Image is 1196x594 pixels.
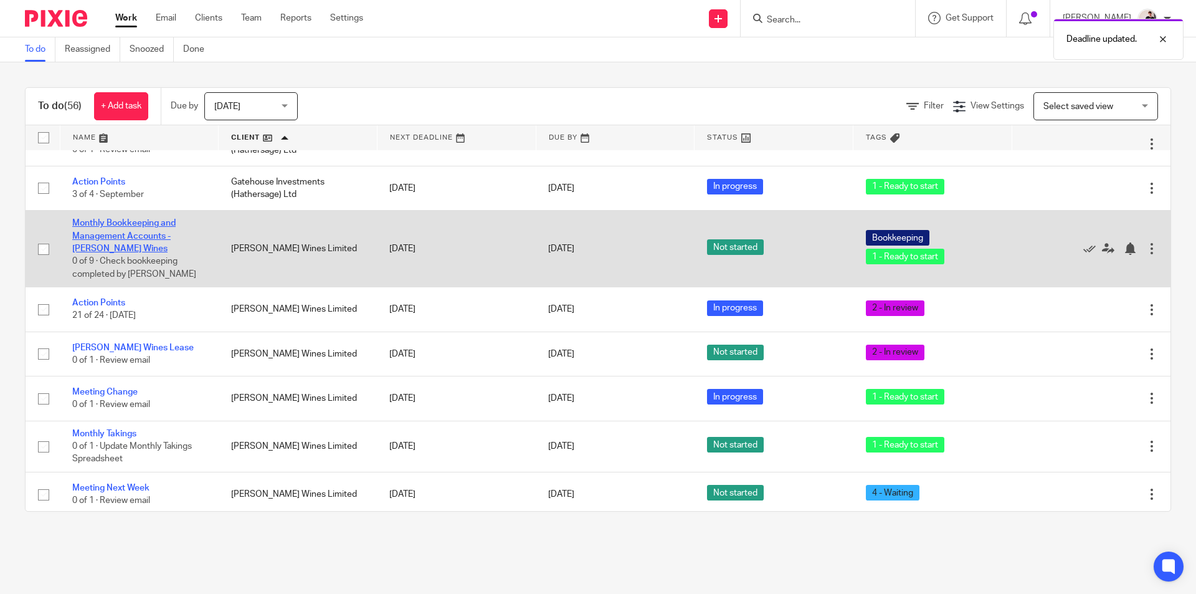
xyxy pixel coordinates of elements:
[72,299,125,307] a: Action Points
[72,146,150,155] span: 0 of 1 · Review email
[377,332,536,376] td: [DATE]
[25,10,87,27] img: Pixie
[971,102,1024,110] span: View Settings
[707,300,763,316] span: In progress
[866,179,944,194] span: 1 - Ready to start
[707,437,764,453] span: Not started
[377,376,536,421] td: [DATE]
[219,376,377,421] td: [PERSON_NAME] Wines Limited
[330,12,363,24] a: Settings
[1066,33,1137,46] p: Deadline updated.
[219,211,377,287] td: [PERSON_NAME] Wines Limited
[72,388,138,396] a: Meeting Change
[924,102,944,110] span: Filter
[548,442,574,451] span: [DATE]
[72,178,125,186] a: Action Points
[115,12,137,24] a: Work
[219,472,377,517] td: [PERSON_NAME] Wines Limited
[94,92,148,120] a: + Add task
[866,134,887,141] span: Tags
[866,345,924,360] span: 2 - In review
[548,244,574,253] span: [DATE]
[171,100,198,112] p: Due by
[866,389,944,405] span: 1 - Ready to start
[219,166,377,210] td: Gatehouse Investments (Hathersage) Ltd
[72,257,196,279] span: 0 of 9 · Check bookkeeping completed by [PERSON_NAME]
[1043,102,1113,111] span: Select saved view
[866,300,924,316] span: 2 - In review
[377,287,536,332] td: [DATE]
[72,401,150,410] span: 0 of 1 · Review email
[72,484,149,492] a: Meeting Next Week
[38,100,82,113] h1: To do
[72,312,136,320] span: 21 of 24 · [DATE]
[195,12,222,24] a: Clients
[72,442,192,464] span: 0 of 1 · Update Monthly Takings Spreadsheet
[25,37,55,62] a: To do
[72,496,150,505] span: 0 of 1 · Review email
[548,490,574,499] span: [DATE]
[707,485,764,501] span: Not started
[130,37,174,62] a: Snoozed
[183,37,214,62] a: Done
[866,485,919,501] span: 4 - Waiting
[219,332,377,376] td: [PERSON_NAME] Wines Limited
[548,394,574,403] span: [DATE]
[219,287,377,332] td: [PERSON_NAME] Wines Limited
[707,239,764,255] span: Not started
[707,179,763,194] span: In progress
[241,12,262,24] a: Team
[72,219,176,253] a: Monthly Bookkeeping and Management Accounts - [PERSON_NAME] Wines
[280,12,311,24] a: Reports
[707,345,764,360] span: Not started
[548,184,574,193] span: [DATE]
[548,350,574,358] span: [DATE]
[548,305,574,314] span: [DATE]
[72,343,194,352] a: [PERSON_NAME] Wines Lease
[377,211,536,287] td: [DATE]
[156,12,176,24] a: Email
[707,389,763,405] span: In progress
[1083,242,1102,255] a: Mark as done
[1137,9,1157,29] img: AV307615.jpg
[72,429,136,438] a: Monthly Takings
[377,421,536,472] td: [DATE]
[866,249,944,264] span: 1 - Ready to start
[72,356,150,365] span: 0 of 1 · Review email
[64,101,82,111] span: (56)
[72,190,144,199] span: 3 of 4 · September
[866,230,929,246] span: Bookkeeping
[866,437,944,453] span: 1 - Ready to start
[377,472,536,517] td: [DATE]
[377,166,536,210] td: [DATE]
[65,37,120,62] a: Reassigned
[214,102,240,111] span: [DATE]
[219,421,377,472] td: [PERSON_NAME] Wines Limited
